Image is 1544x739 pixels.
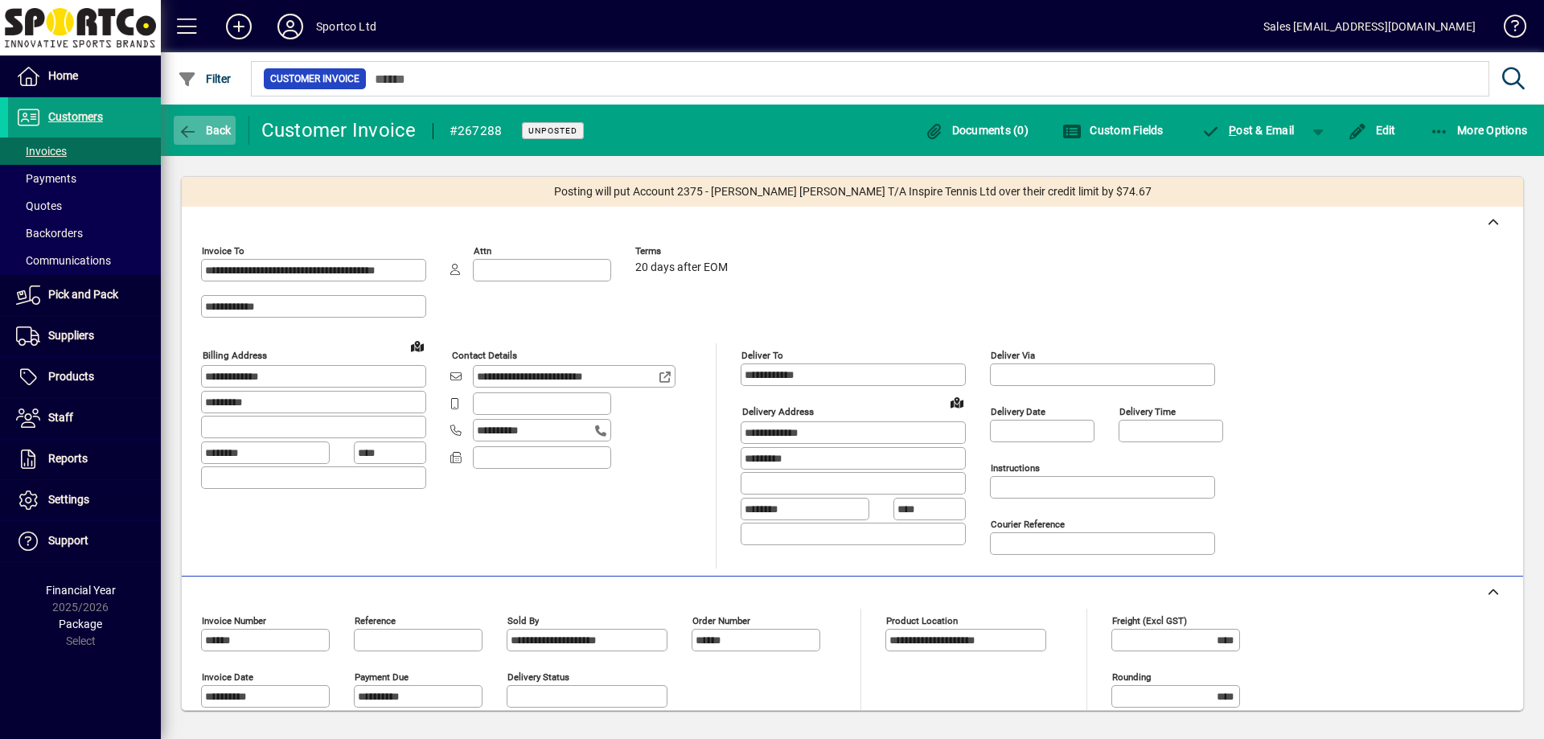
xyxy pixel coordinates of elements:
span: Suppliers [48,329,94,342]
span: ost & Email [1201,124,1295,137]
a: View on map [404,333,430,359]
button: Back [174,116,236,145]
span: Custom Fields [1062,124,1164,137]
span: Filter [178,72,232,85]
span: Reports [48,452,88,465]
span: Payments [16,172,76,185]
mat-label: Freight (excl GST) [1112,615,1187,626]
button: Add [213,12,265,41]
button: Profile [265,12,316,41]
span: Customers [48,110,103,123]
span: 20 days after EOM [635,261,728,274]
button: Post & Email [1193,116,1303,145]
div: Sales [EMAIL_ADDRESS][DOMAIN_NAME] [1263,14,1476,39]
a: Home [8,56,161,96]
a: Backorders [8,220,161,247]
span: Home [48,69,78,82]
div: Sportco Ltd [316,14,376,39]
div: Customer Invoice [261,117,417,143]
mat-label: Deliver To [741,350,783,361]
button: Custom Fields [1058,116,1168,145]
span: Unposted [528,125,577,136]
mat-label: Reference [355,615,396,626]
span: Posting will put Account 2375 - [PERSON_NAME] [PERSON_NAME] T/A Inspire Tennis Ltd over their cre... [554,183,1152,200]
mat-label: Delivery status [507,671,569,683]
span: Pick and Pack [48,288,118,301]
span: Settings [48,493,89,506]
span: Products [48,370,94,383]
a: Products [8,357,161,397]
button: More Options [1426,116,1532,145]
button: Edit [1344,116,1400,145]
mat-label: Instructions [991,462,1040,474]
mat-label: Deliver via [991,350,1035,361]
span: Invoices [16,145,67,158]
span: Support [48,534,88,547]
span: Customer Invoice [270,71,359,87]
a: View on map [944,389,970,415]
mat-label: Invoice To [202,245,244,257]
mat-label: Payment due [355,671,409,683]
span: More Options [1430,124,1528,137]
a: Quotes [8,192,161,220]
span: Terms [635,246,732,257]
span: Quotes [16,199,62,212]
mat-label: Rounding [1112,671,1151,683]
button: Documents (0) [920,116,1033,145]
button: Filter [174,64,236,93]
span: Staff [48,411,73,424]
a: Staff [8,398,161,438]
span: Package [59,618,102,630]
mat-label: Product location [886,615,958,626]
a: Communications [8,247,161,274]
mat-label: Invoice date [202,671,253,683]
mat-label: Sold by [507,615,539,626]
span: Backorders [16,227,83,240]
span: Documents (0) [924,124,1029,137]
mat-label: Delivery time [1119,406,1176,417]
a: Settings [8,480,161,520]
a: Invoices [8,138,161,165]
span: Communications [16,254,111,267]
a: Knowledge Base [1492,3,1524,55]
span: Edit [1348,124,1396,137]
app-page-header-button: Back [161,116,249,145]
span: P [1229,124,1236,137]
mat-label: Delivery date [991,406,1045,417]
mat-label: Courier Reference [991,519,1065,530]
a: Pick and Pack [8,275,161,315]
a: Reports [8,439,161,479]
a: Support [8,521,161,561]
div: #267288 [450,118,503,144]
span: Back [178,124,232,137]
mat-label: Attn [474,245,491,257]
a: Payments [8,165,161,192]
mat-label: Order number [692,615,750,626]
a: Suppliers [8,316,161,356]
mat-label: Invoice number [202,615,266,626]
span: Financial Year [46,584,116,597]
